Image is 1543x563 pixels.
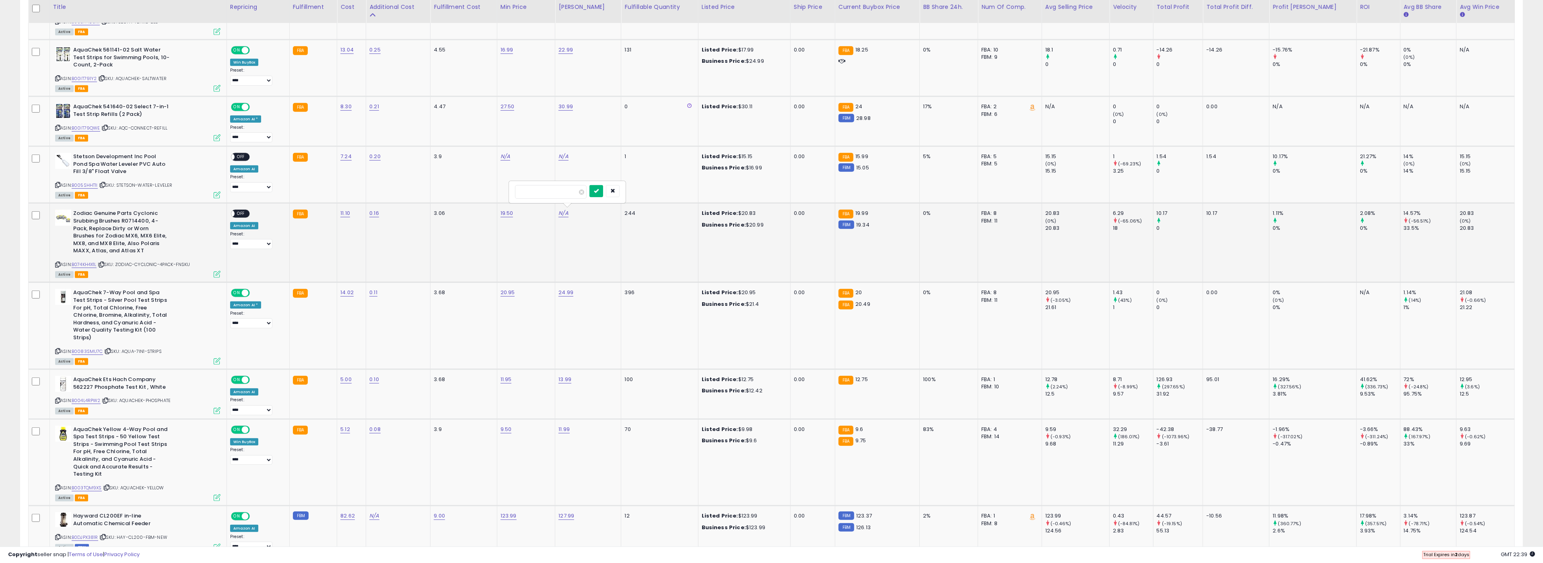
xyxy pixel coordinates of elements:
span: 24 [855,103,862,110]
span: OFF [235,210,247,217]
span: 15.99 [855,153,868,160]
a: B0DJPX381R [72,534,98,541]
div: 33.5% [1404,225,1456,232]
div: 41.62% [1360,376,1400,383]
a: 0.10 [369,375,379,384]
span: | SKU: EZSPA-TCARE-2LB [101,19,158,25]
div: ASIN: [55,376,220,413]
div: Fulfillment Cost [434,3,493,11]
a: 7.24 [340,153,352,161]
small: (0%) [1273,297,1284,303]
span: ON [232,104,242,111]
small: (43%) [1118,297,1132,303]
div: 8.71 [1113,376,1153,383]
span: 28.98 [856,114,871,122]
b: Listed Price: [702,289,738,296]
div: 5% [923,153,972,160]
div: 17% [923,103,972,110]
div: 0 [1045,61,1109,68]
a: B074KH4X1L [72,261,97,268]
div: FBA: 5 [981,153,1036,160]
small: (-0.66%) [1465,297,1486,303]
div: Additional Cost [369,3,427,11]
div: Num of Comp. [981,3,1038,11]
a: 5.12 [340,425,350,433]
div: ASIN: [55,210,220,277]
div: 0.00 [794,153,829,160]
div: 0.71 [1113,46,1153,54]
div: $20.99 [702,221,784,229]
div: ROI [1360,3,1397,11]
div: 15.15 [1460,153,1514,160]
div: N/A [1404,103,1450,110]
div: Total Profit Diff. [1206,3,1266,11]
div: Amazon AI [230,165,258,173]
span: 20 [855,289,862,296]
b: Zodiac Genuine Parts Cyclonic Srubbing Brushes R0714400, 4-Pack, Replace Dirty or Worn Brushes fo... [73,210,171,256]
small: FBA [293,103,308,112]
div: 20.83 [1460,225,1514,232]
a: 11.95 [501,375,512,384]
img: 61JIVLchUgL._SL40_.jpg [55,46,71,62]
span: 20.49 [855,300,870,308]
div: 0 [1113,103,1153,110]
a: N/A [369,512,379,520]
div: 3.9 [434,153,490,160]
div: 0% [1360,61,1400,68]
a: 9.00 [434,512,445,520]
span: All listings currently available for purchase on Amazon [55,29,74,35]
b: Business Price: [702,57,746,65]
div: 0% [1360,225,1400,232]
div: 1.11% [1273,210,1356,217]
span: | SKU: AQC-CONNECT-REFILL [101,125,167,131]
span: OFF [248,290,261,297]
span: FBA [75,271,89,278]
a: 0.25 [369,46,381,54]
div: $15.15 [702,153,784,160]
div: $17.99 [702,46,784,54]
div: 20.83 [1460,210,1514,217]
div: Preset: [230,231,283,249]
div: 126.93 [1157,376,1203,383]
div: 72% [1404,376,1456,383]
div: FBA: 2 [981,103,1036,110]
div: 0% [1273,61,1356,68]
div: 10.17 [1157,210,1203,217]
div: 0 [1157,167,1203,175]
span: All listings currently available for purchase on Amazon [55,192,74,199]
span: | SKU: AQUACHEK-SALTWATER [98,75,167,82]
div: 21.22 [1460,304,1514,311]
div: -14.26 [1206,46,1263,54]
small: FBA [293,376,308,385]
div: 0 [1113,61,1153,68]
b: Business Price: [702,221,746,229]
div: 0.00 [1206,103,1263,110]
span: FBA [75,358,89,365]
div: FBM: 9 [981,54,1036,61]
span: | SKU: AQUA-7IN1-STRIPS [104,348,162,355]
small: (0%) [1045,161,1057,167]
small: FBM [838,221,854,229]
b: Business Price: [702,164,746,171]
div: 100% [923,376,972,383]
div: 20.83 [1045,225,1109,232]
div: FBM: 6 [981,111,1036,118]
div: 1.54 [1157,153,1203,160]
div: 20.95 [1045,289,1109,296]
b: AquaChek 541640-02 Select 7-in-1 Test Strip Refills (2 Pack) [73,103,171,120]
div: FBA: 10 [981,46,1036,54]
small: FBA [838,289,853,298]
img: 31O0gJcMQnL._SL40_.jpg [55,289,71,305]
a: B0083SMU7C [72,348,103,355]
div: 15.15 [1045,153,1109,160]
small: (14%) [1409,297,1421,303]
a: N/A [558,209,568,217]
div: ASIN: [55,103,220,140]
a: 0.16 [369,209,379,217]
b: AquaChek 561141-02 Salt Water Test Strips for Swimming Pools, 10-Count, 2-Pack [73,46,171,71]
div: -14.26 [1157,46,1203,54]
div: 0% [1273,289,1356,296]
div: 100 [624,376,692,383]
small: (0%) [1113,111,1124,118]
div: N/A [1360,289,1394,296]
